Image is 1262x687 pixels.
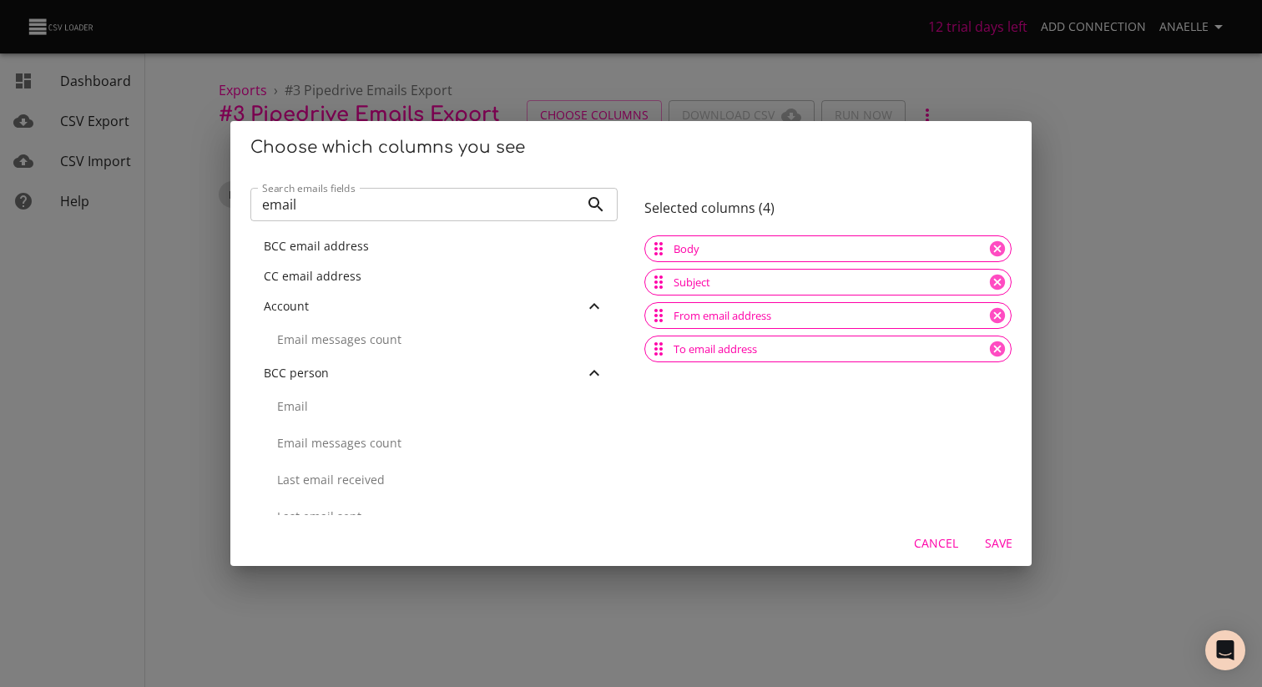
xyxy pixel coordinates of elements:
[277,398,604,415] p: Email
[250,231,618,261] div: BCC email address
[644,200,1012,216] h6: Selected columns ( 4 )
[664,275,720,290] span: Subject
[250,134,1012,161] h2: Choose which columns you see
[978,533,1018,554] span: Save
[644,336,1012,362] div: To email address
[264,268,361,284] span: CC email address
[250,462,618,498] div: Last email received
[1205,630,1245,670] div: Open Intercom Messenger
[250,358,618,388] div: BCC person
[644,235,1012,262] div: Body
[250,321,618,358] div: Email messages count
[264,365,329,381] span: BCC person
[250,498,618,535] div: Last email sent
[250,425,618,462] div: Email messages count
[907,528,965,559] button: Cancel
[644,269,1012,296] div: Subject
[250,261,618,291] div: CC email address
[250,291,618,321] div: Account
[277,331,604,348] p: Email messages count
[264,298,309,314] span: Account
[277,508,604,525] p: Last email sent
[277,435,604,452] p: Email messages count
[644,302,1012,329] div: From email address
[664,341,767,357] span: To email address
[972,528,1025,559] button: Save
[250,388,618,425] div: Email
[277,472,604,488] p: Last email received
[664,241,709,257] span: Body
[914,533,958,554] span: Cancel
[664,308,781,324] span: From email address
[264,238,369,254] span: BCC email address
